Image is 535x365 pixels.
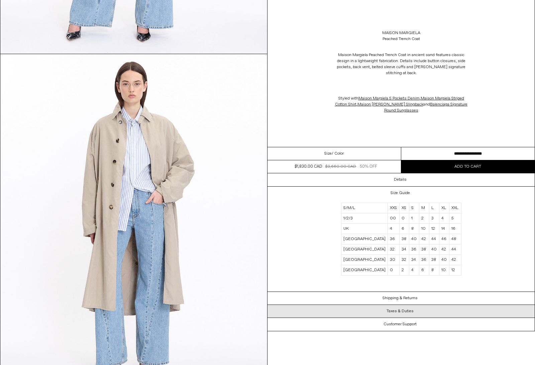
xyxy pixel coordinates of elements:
td: M [419,203,429,213]
td: [GEOGRAPHIC_DATA] [341,234,388,244]
td: 2 [419,213,429,224]
p: Maison Margiela Peached Trench Coat in ancient sand features classic design in a lightweight fabr... [334,49,468,79]
td: 40 [409,234,419,244]
td: 8 [429,265,439,276]
td: 36 [419,255,429,265]
td: 1/2/3 [341,213,388,224]
td: 12 [429,224,439,234]
td: 3 [429,213,439,224]
td: 36 [388,234,399,244]
td: 5 [449,213,461,224]
td: 00 [388,213,399,224]
td: L [429,203,439,213]
h3: Details [394,177,407,182]
span: Size [324,151,332,157]
td: 44 [449,244,461,255]
td: 14 [439,224,449,234]
td: 4 [409,265,419,276]
td: 32 [399,255,409,265]
td: XL [439,203,449,213]
td: 0 [399,213,409,224]
a: Maison [PERSON_NAME] Slingback [357,102,423,107]
td: 38 [419,244,429,255]
td: 4 [439,213,449,224]
span: Styled with , , and [335,96,467,113]
td: 40 [439,255,449,265]
td: 38 [429,255,439,265]
a: Maison Margiela 5 Pockets Denim [358,96,420,101]
td: 44 [429,234,439,244]
td: 34 [409,255,419,265]
td: 42 [419,234,429,244]
td: 12 [449,265,461,276]
h3: Shipping & Returns [383,296,418,301]
td: [GEOGRAPHIC_DATA] [341,244,388,255]
td: 0 [388,265,399,276]
td: 6 [399,224,409,234]
td: 10 [419,224,429,234]
button: Add to cart [401,160,535,173]
td: 38 [399,234,409,244]
td: S [409,203,419,213]
td: 40 [429,244,439,255]
td: 2 [399,265,409,276]
td: 16 [449,224,461,234]
h3: Size Guide [391,191,410,195]
div: $3,660.00 CAD [325,164,356,170]
div: Peached Trench Coat [383,36,420,42]
td: 34 [399,244,409,255]
td: XXL [449,203,461,213]
div: 50% OFF [360,164,377,170]
span: Add to cart [454,164,481,169]
td: S/M/L [341,203,388,213]
td: 8 [409,224,419,234]
td: XXS [388,203,399,213]
h3: Customer Support [384,322,417,327]
td: 46 [439,234,449,244]
td: 1 [409,213,419,224]
td: 10 [439,265,449,276]
td: [GEOGRAPHIC_DATA] [341,255,388,265]
td: [GEOGRAPHIC_DATA] [341,265,388,276]
td: UK [341,224,388,234]
td: XS [399,203,409,213]
td: 6 [419,265,429,276]
td: 4 [388,224,399,234]
td: 30 [388,255,399,265]
span: / Color [332,151,344,157]
td: 48 [449,234,461,244]
td: 36 [409,244,419,255]
a: Maison Margiela [382,30,420,36]
div: $1,830.00 CAD [295,164,322,170]
h3: Taxes & Duties [387,309,414,314]
td: 42 [449,255,461,265]
td: 32 [388,244,399,255]
td: 42 [439,244,449,255]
